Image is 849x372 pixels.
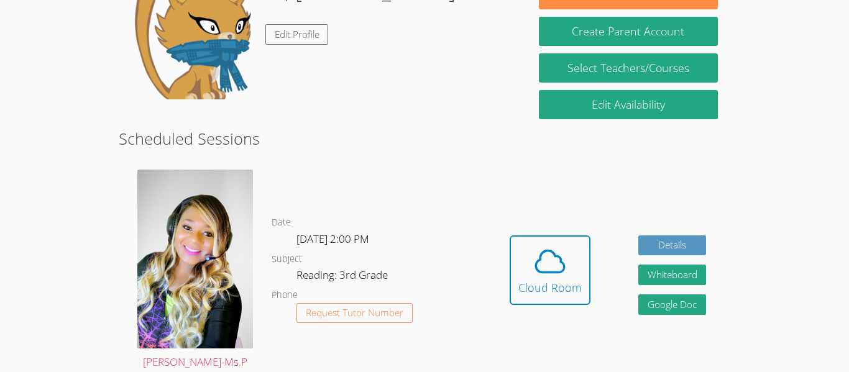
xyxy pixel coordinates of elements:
a: Google Doc [638,294,707,315]
a: Edit Profile [265,24,329,45]
dd: Reading: 3rd Grade [296,266,390,288]
button: Cloud Room [510,235,590,305]
a: Edit Availability [539,90,718,119]
span: Request Tutor Number [306,308,403,317]
a: Select Teachers/Courses [539,53,718,83]
h2: Scheduled Sessions [119,127,730,150]
span: [DATE] 2:00 PM [296,232,369,246]
button: Whiteboard [638,265,707,285]
dt: Subject [272,252,302,267]
a: Details [638,235,707,256]
div: Cloud Room [518,279,582,296]
dt: Date [272,215,291,230]
button: Create Parent Account [539,17,718,46]
img: avatar.png [137,170,253,348]
dt: Phone [272,288,298,303]
button: Request Tutor Number [296,303,413,324]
